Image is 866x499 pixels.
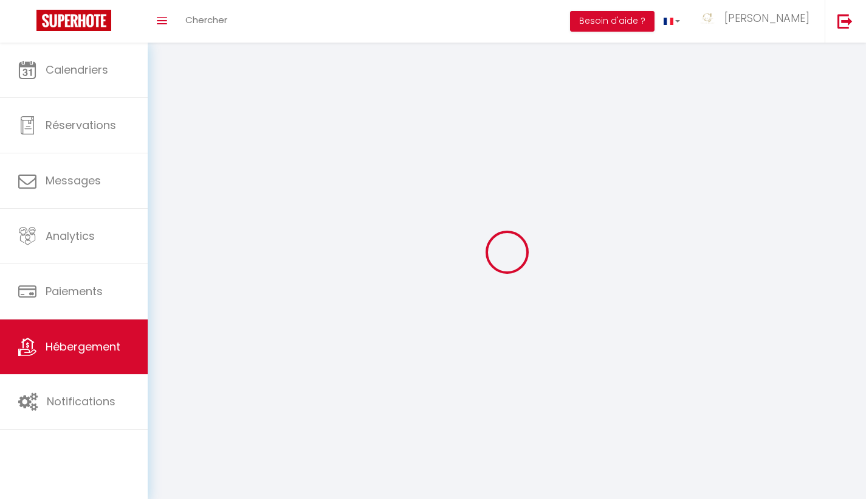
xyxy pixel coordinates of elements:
[46,228,95,243] span: Analytics
[724,10,809,26] span: [PERSON_NAME]
[837,13,853,29] img: logout
[47,394,115,409] span: Notifications
[46,62,108,77] span: Calendriers
[185,13,227,26] span: Chercher
[46,284,103,299] span: Paiements
[814,444,857,490] iframe: Chat
[36,10,111,31] img: Super Booking
[46,173,101,188] span: Messages
[698,13,717,24] img: ...
[570,11,655,32] button: Besoin d'aide ?
[46,339,120,354] span: Hébergement
[10,5,46,41] button: Ouvrir le widget de chat LiveChat
[46,117,116,133] span: Réservations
